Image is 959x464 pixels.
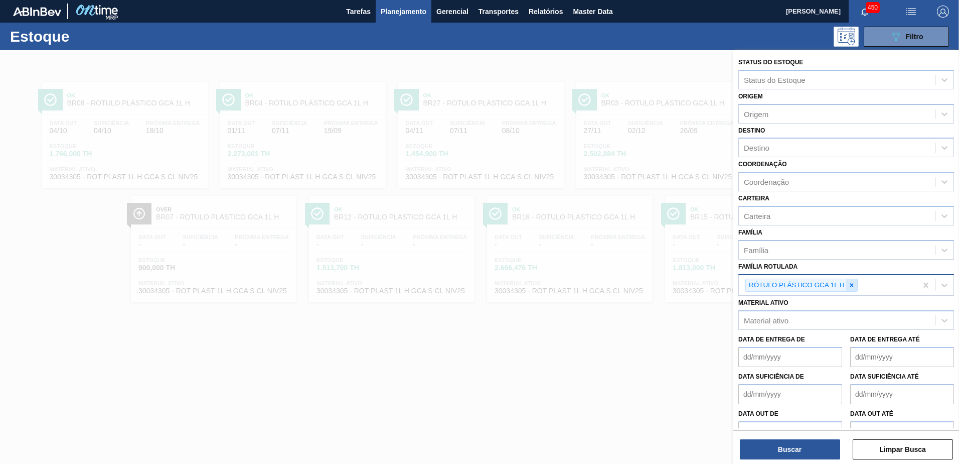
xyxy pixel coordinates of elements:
input: dd/mm/yyyy [738,347,842,367]
span: Filtro [906,33,923,41]
label: Data de Entrega até [850,336,920,343]
label: Data de Entrega de [738,336,805,343]
span: Master Data [573,6,612,18]
label: Data out até [850,410,893,417]
span: Transportes [478,6,519,18]
input: dd/mm/yyyy [738,421,842,441]
label: Destino [738,127,765,134]
label: Data suficiência de [738,373,804,380]
h1: Estoque [10,31,160,42]
span: Relatórios [529,6,563,18]
span: Tarefas [346,6,371,18]
div: RÓTULO PLÁSTICO GCA 1L H [746,279,846,292]
label: Data out de [738,410,778,417]
div: Destino [744,144,769,152]
input: dd/mm/yyyy [850,421,954,441]
input: dd/mm/yyyy [738,384,842,404]
button: Notificações [849,5,881,19]
label: Origem [738,93,763,100]
img: userActions [905,6,917,18]
div: Material ativo [744,316,788,325]
button: Filtro [864,27,949,47]
label: Status do Estoque [738,59,803,66]
img: Logout [937,6,949,18]
input: dd/mm/yyyy [850,384,954,404]
div: Coordenação [744,178,789,186]
div: Pogramando: nenhum usuário selecionado [834,27,859,47]
label: Data suficiência até [850,373,919,380]
label: Coordenação [738,161,787,168]
div: Status do Estoque [744,75,806,84]
span: Gerencial [436,6,468,18]
span: 450 [866,2,880,13]
div: Carteira [744,211,770,220]
span: Planejamento [381,6,426,18]
input: dd/mm/yyyy [850,347,954,367]
label: Carteira [738,195,769,202]
img: TNhmsLtSVTkK8tSr43FrP2fwEKptu5GPRR3wAAAABJRU5ErkJggg== [13,7,61,16]
label: Família [738,229,762,236]
label: Material ativo [738,299,788,306]
label: Família Rotulada [738,263,797,270]
div: Família [744,246,768,254]
div: Origem [744,109,768,118]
